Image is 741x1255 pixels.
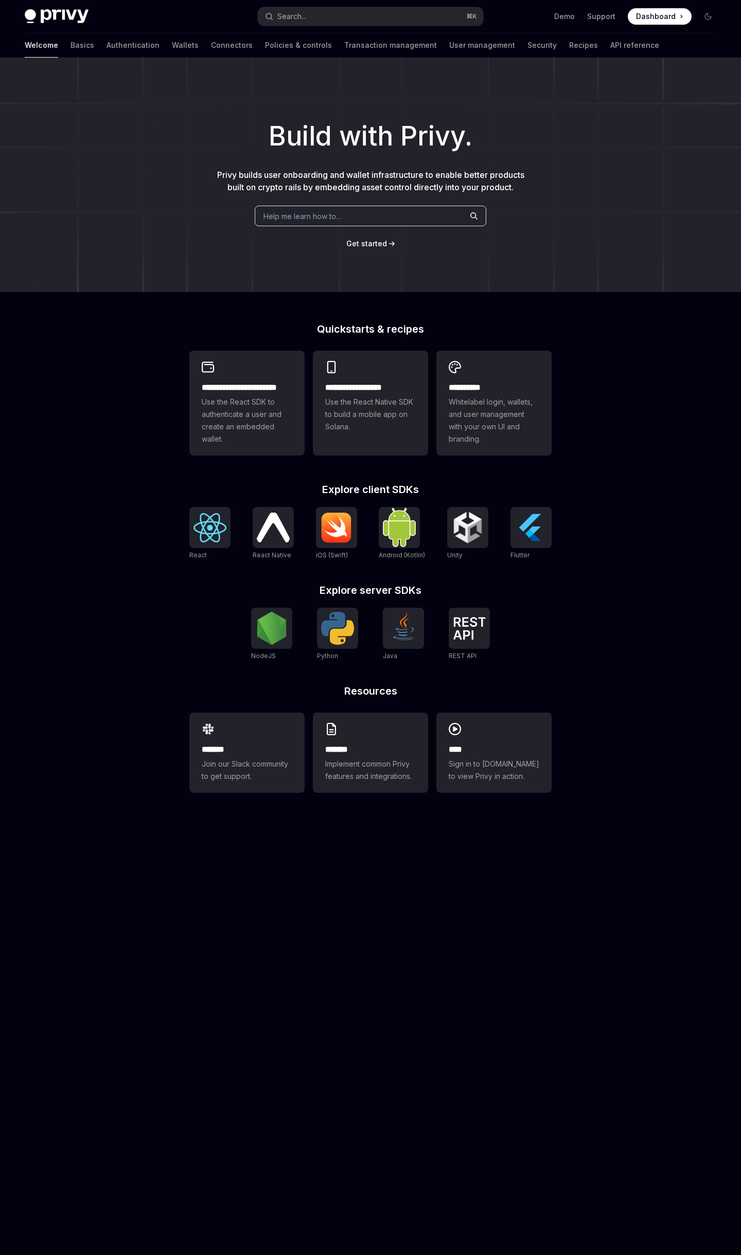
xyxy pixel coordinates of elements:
img: React Native [257,513,290,542]
a: Get started [346,239,387,249]
a: ReactReact [189,507,231,560]
span: Android (Kotlin) [379,551,425,559]
h1: Build with Privy. [16,116,725,156]
img: Unity [451,511,484,544]
h2: Explore client SDKs [189,484,552,495]
span: Java [383,652,397,660]
a: **** **Implement common Privy features and integrations. [313,713,428,793]
img: Python [321,612,354,645]
a: **** *****Whitelabel login, wallets, and user management with your own UI and branding. [436,351,552,456]
a: Wallets [172,33,199,58]
img: Flutter [515,511,548,544]
a: REST APIREST API [449,608,490,661]
span: React [189,551,207,559]
img: iOS (Swift) [320,512,353,543]
button: Search...⌘K [258,7,483,26]
button: Toggle dark mode [700,8,716,25]
a: NodeJSNodeJS [251,608,292,661]
span: Use the React Native SDK to build a mobile app on Solana. [325,396,416,433]
a: Recipes [569,33,598,58]
a: Demo [554,11,575,22]
a: Basics [70,33,94,58]
a: FlutterFlutter [510,507,552,560]
a: API reference [610,33,659,58]
a: Android (Kotlin)Android (Kotlin) [379,507,425,560]
span: NodeJS [251,652,276,660]
img: React [193,513,226,542]
span: iOS (Swift) [316,551,348,559]
span: ⌘ K [466,12,477,21]
a: Authentication [107,33,160,58]
img: NodeJS [255,612,288,645]
img: dark logo [25,9,89,24]
span: React Native [253,551,291,559]
a: ****Sign in to [DOMAIN_NAME] to view Privy in action. [436,713,552,793]
a: Transaction management [344,33,437,58]
a: Connectors [211,33,253,58]
span: Whitelabel login, wallets, and user management with your own UI and branding. [449,396,539,445]
span: Sign in to [DOMAIN_NAME] to view Privy in action. [449,758,539,783]
a: User management [449,33,515,58]
span: Unity [447,551,463,559]
a: **** **Join our Slack community to get support. [189,713,305,793]
span: Implement common Privy features and integrations. [325,758,416,783]
span: Privy builds user onboarding and wallet infrastructure to enable better products built on crypto ... [217,170,524,192]
span: Join our Slack community to get support. [202,758,292,783]
a: Welcome [25,33,58,58]
div: Search... [277,10,306,23]
a: UnityUnity [447,507,488,560]
a: PythonPython [317,608,358,661]
a: JavaJava [383,608,424,661]
h2: Resources [189,686,552,696]
span: Help me learn how to… [263,211,342,222]
h2: Explore server SDKs [189,585,552,595]
span: REST API [449,652,477,660]
span: Python [317,652,338,660]
h2: Quickstarts & recipes [189,324,552,334]
span: Flutter [510,551,530,559]
span: Dashboard [636,11,676,22]
a: iOS (Swift)iOS (Swift) [316,507,357,560]
a: React NativeReact Native [253,507,294,560]
a: Security [527,33,557,58]
a: Dashboard [628,8,692,25]
a: Support [587,11,615,22]
img: Java [387,612,420,645]
span: Use the React SDK to authenticate a user and create an embedded wallet. [202,396,292,445]
img: Android (Kotlin) [383,508,416,547]
a: Policies & controls [265,33,332,58]
img: REST API [453,617,486,640]
a: **** **** **** ***Use the React Native SDK to build a mobile app on Solana. [313,351,428,456]
span: Get started [346,239,387,248]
